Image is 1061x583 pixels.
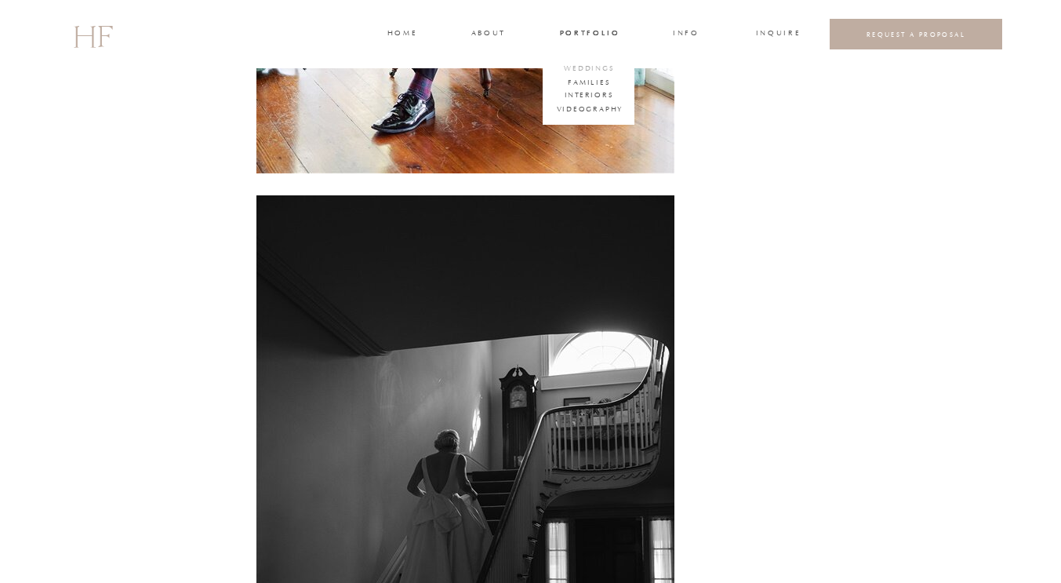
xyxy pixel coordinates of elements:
[842,30,990,38] a: REQUEST A PROPOSAL
[756,27,798,42] a: INQUIRE
[566,77,613,91] a: FAMILIES
[387,27,416,42] a: home
[73,12,112,57] a: HF
[471,27,504,42] a: about
[560,27,619,42] a: portfolio
[562,63,617,77] a: WEDDINGS
[565,89,612,104] a: Interiors
[672,27,701,42] a: INFO
[557,104,619,118] a: VIDEOGRAPHY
